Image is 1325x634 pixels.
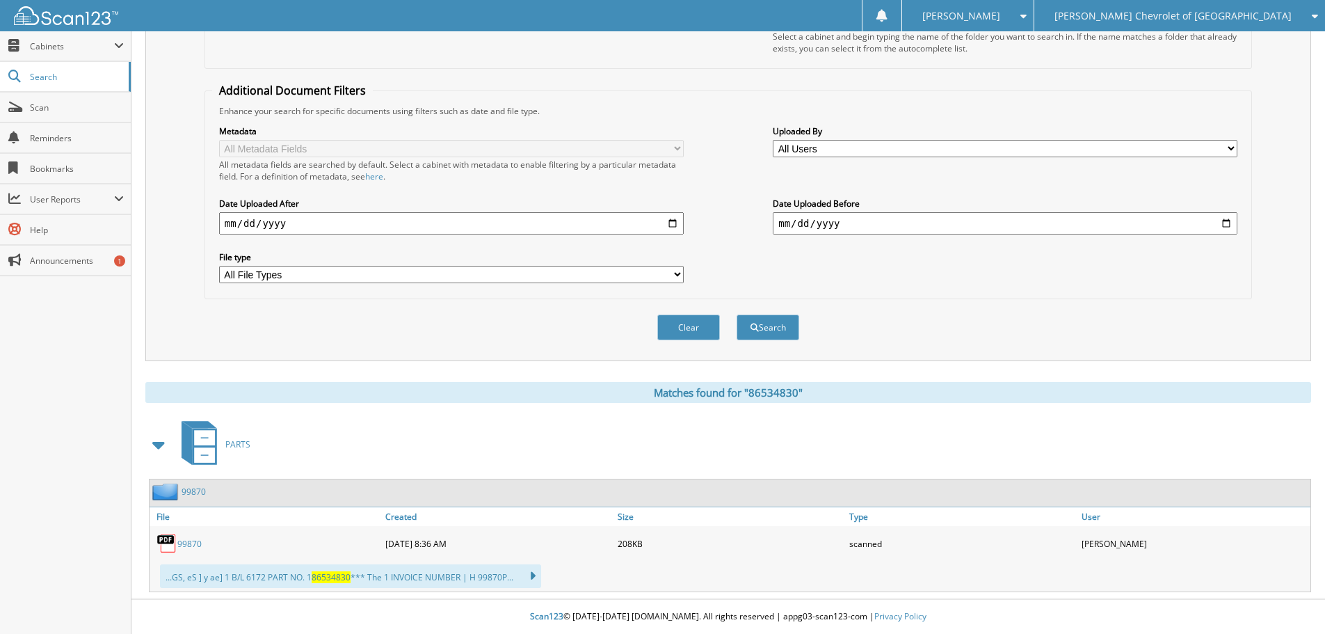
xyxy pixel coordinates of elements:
[30,224,124,236] span: Help
[773,212,1237,235] input: end
[182,486,206,498] a: 99870
[737,315,799,340] button: Search
[177,538,202,550] a: 99870
[382,530,614,557] div: [DATE] 8:36 AM
[922,12,1000,20] span: [PERSON_NAME]
[160,564,541,588] div: ...GS, eS ] y ae] 1 B/L 6172 PART NO. 1 *** The 1 INVOICE NUMBER | H 99870P...
[312,571,351,583] span: 86534830
[1255,567,1325,634] iframe: Chat Widget
[846,530,1078,557] div: scanned
[212,83,373,98] legend: Additional Document Filters
[150,507,382,526] a: File
[30,71,122,83] span: Search
[30,40,114,52] span: Cabinets
[657,315,720,340] button: Clear
[773,31,1237,54] div: Select a cabinet and begin typing the name of the folder you want to search in. If the name match...
[30,132,124,144] span: Reminders
[365,171,383,182] a: here
[114,255,125,267] div: 1
[530,610,563,622] span: Scan123
[30,255,124,267] span: Announcements
[173,417,250,472] a: PARTS
[225,438,250,450] span: PARTS
[152,483,182,500] img: folder2.png
[614,507,846,526] a: Size
[30,102,124,113] span: Scan
[14,6,118,25] img: scan123-logo-white.svg
[219,212,684,235] input: start
[30,193,114,205] span: User Reports
[874,610,926,622] a: Privacy Policy
[30,163,124,175] span: Bookmarks
[1054,12,1292,20] span: [PERSON_NAME] Chevrolet of [GEOGRAPHIC_DATA]
[614,530,846,557] div: 208KB
[219,198,684,209] label: Date Uploaded After
[219,251,684,263] label: File type
[219,159,684,182] div: All metadata fields are searched by default. Select a cabinet with metadata to enable filtering b...
[156,533,177,554] img: PDF.png
[145,382,1311,403] div: Matches found for "86534830"
[773,198,1237,209] label: Date Uploaded Before
[131,600,1325,634] div: © [DATE]-[DATE] [DOMAIN_NAME]. All rights reserved | appg03-scan123-com |
[1078,507,1310,526] a: User
[773,125,1237,137] label: Uploaded By
[212,105,1244,117] div: Enhance your search for specific documents using filters such as date and file type.
[846,507,1078,526] a: Type
[219,125,684,137] label: Metadata
[382,507,614,526] a: Created
[1078,530,1310,557] div: [PERSON_NAME]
